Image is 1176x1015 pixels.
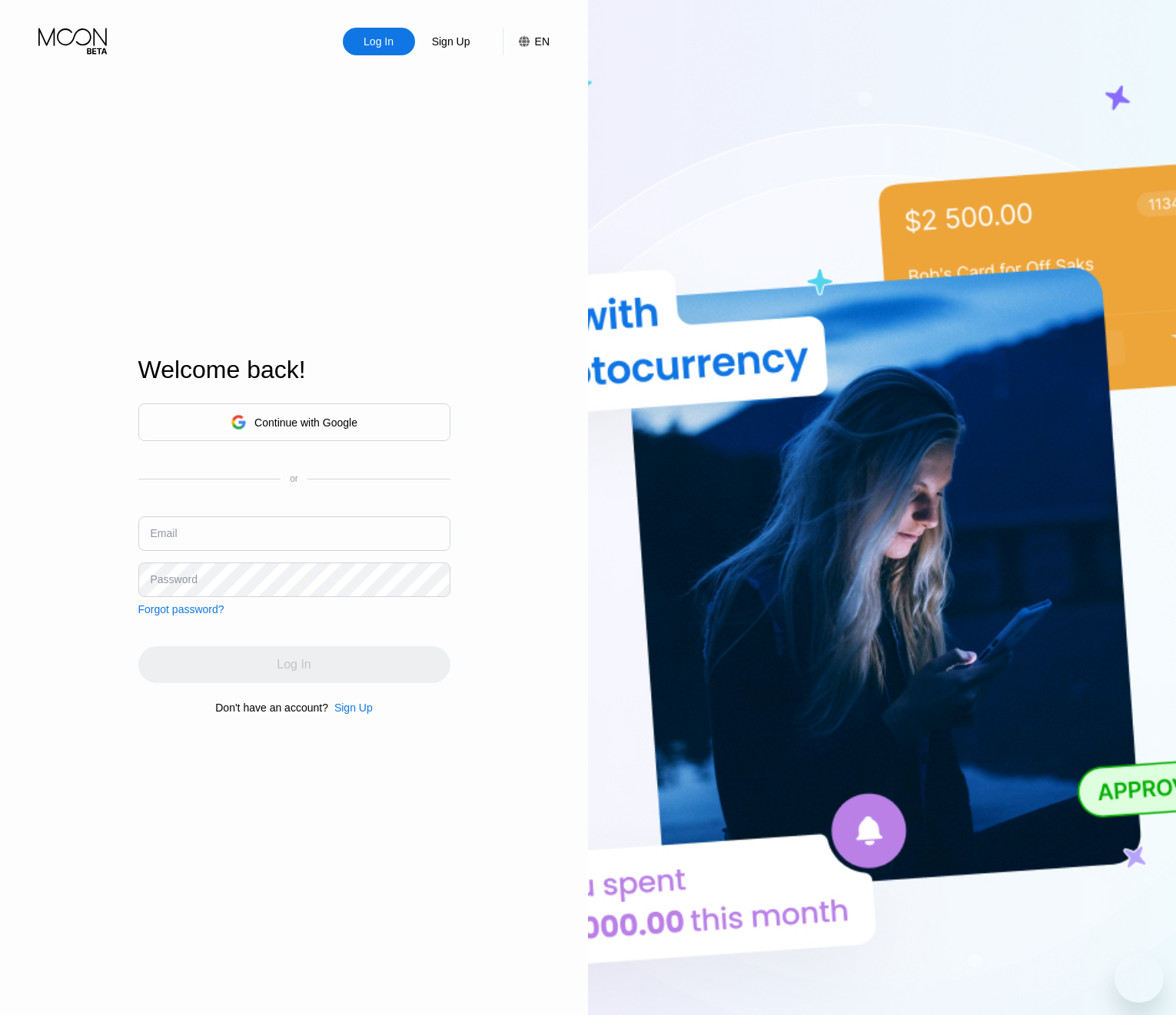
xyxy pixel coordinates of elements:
[362,34,395,49] div: Log In
[503,28,550,55] div: EN
[1115,954,1164,1003] iframe: Кнопка запуска окна обмена сообщениями
[535,35,550,48] div: EN
[138,356,450,384] div: Welcome back!
[215,702,328,714] div: Don't have an account?
[138,603,224,615] div: Forgot password?
[430,34,472,49] div: Sign Up
[334,702,373,714] div: Sign Up
[254,416,357,429] div: Continue with Google
[290,473,298,484] div: or
[151,573,198,585] div: Password
[328,702,373,714] div: Sign Up
[138,403,450,441] div: Continue with Google
[415,28,487,55] div: Sign Up
[343,28,415,55] div: Log In
[151,527,178,539] div: Email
